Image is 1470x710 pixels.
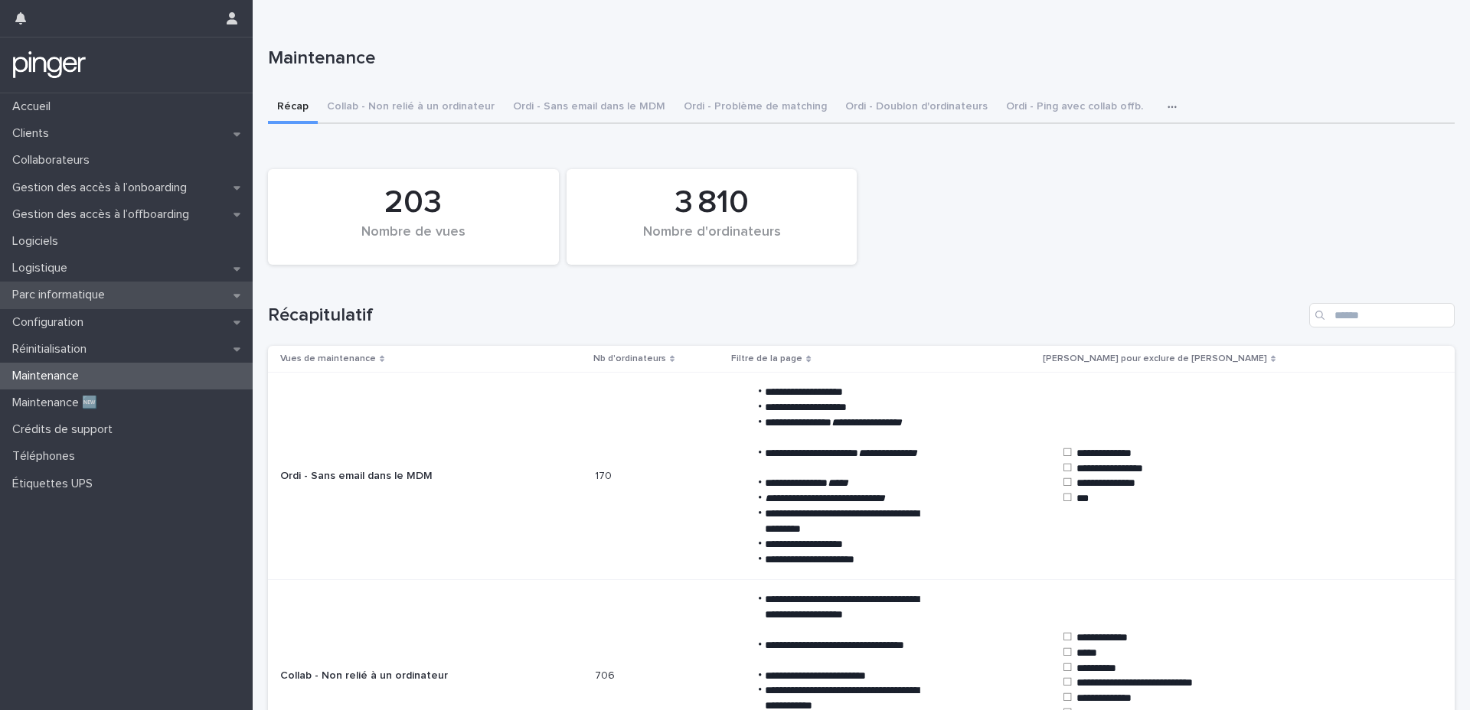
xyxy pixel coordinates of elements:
[294,224,533,256] div: Nombre de vues
[6,449,87,464] p: Téléphones
[268,305,1303,327] h1: Récapitulatif
[280,470,472,483] p: Ordi - Sans email dans le MDM
[997,92,1152,124] button: Ordi - Ping avec collab offb.
[6,181,199,195] p: Gestion des accès à l’onboarding
[6,234,70,249] p: Logiciels
[6,153,102,168] p: Collaborateurs
[1309,303,1455,327] input: Search
[6,422,125,437] p: Crédits de support
[6,396,109,410] p: Maintenance 🆕
[593,184,831,222] div: 3 810
[836,92,997,124] button: Ordi - Doublon d'ordinateurs
[318,92,504,124] button: Collab - Non relié à un ordinateur
[6,261,80,275] p: Logistique
[1043,350,1267,367] p: [PERSON_NAME] pour exclure de [PERSON_NAME]
[6,207,201,222] p: Gestion des accès à l’offboarding
[504,92,675,124] button: Ordi - Sans email dans le MDM
[294,184,533,222] div: 203
[731,350,802,367] p: Filtre de la page
[280,350,376,367] p: Vues de maintenance
[268,92,318,124] button: Récap
[6,342,99,357] p: Réinitialisation
[675,92,836,124] button: Ordi - Problème de matching
[6,288,117,302] p: Parc informatique
[6,126,61,141] p: Clients
[595,467,615,483] p: 170
[6,315,96,330] p: Configuration
[593,224,831,256] div: Nombre d'ordinateurs
[6,369,91,383] p: Maintenance
[595,666,618,682] p: 706
[268,47,1449,70] p: Maintenance
[6,477,105,491] p: Étiquettes UPS
[12,50,87,80] img: mTgBEunGTSyRkCgitkcU
[6,99,63,114] p: Accueil
[280,669,472,682] p: Collab - Non relié à un ordinateur
[593,350,666,367] p: Nb d'ordinateurs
